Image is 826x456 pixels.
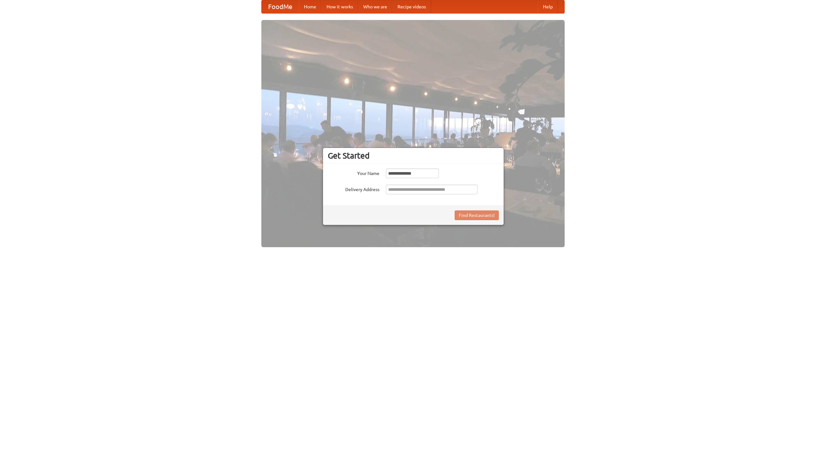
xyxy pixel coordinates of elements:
a: Home [299,0,321,13]
label: Delivery Address [328,185,379,193]
h3: Get Started [328,151,499,160]
a: Recipe videos [392,0,431,13]
a: Who we are [358,0,392,13]
label: Your Name [328,169,379,177]
a: How it works [321,0,358,13]
button: Find Restaurants! [455,210,499,220]
a: FoodMe [262,0,299,13]
a: Help [538,0,558,13]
